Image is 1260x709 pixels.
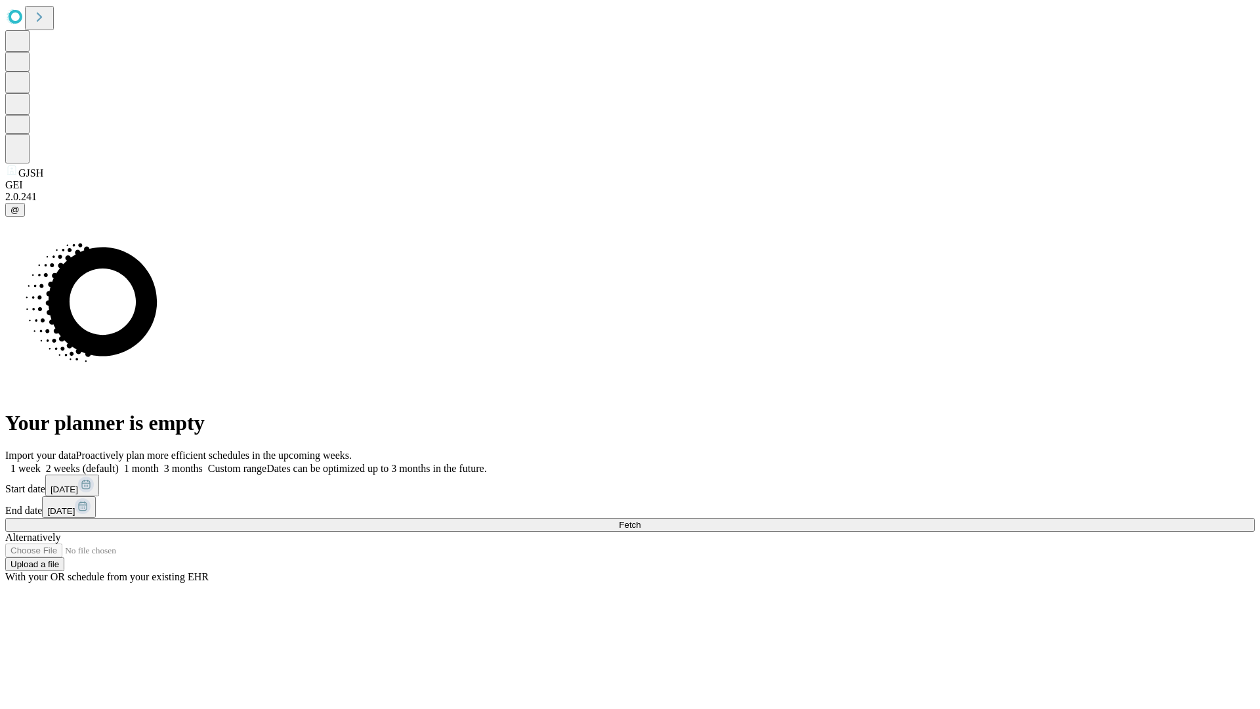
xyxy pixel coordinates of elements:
span: Alternatively [5,532,60,543]
span: Dates can be optimized up to 3 months in the future. [266,463,486,474]
span: @ [10,205,20,215]
div: 2.0.241 [5,191,1255,203]
button: Fetch [5,518,1255,532]
h1: Your planner is empty [5,411,1255,435]
div: GEI [5,179,1255,191]
span: Fetch [619,520,640,530]
span: Custom range [208,463,266,474]
div: End date [5,496,1255,518]
button: [DATE] [42,496,96,518]
span: GJSH [18,167,43,179]
span: Import your data [5,450,76,461]
span: Proactively plan more efficient schedules in the upcoming weeks. [76,450,352,461]
span: 2 weeks (default) [46,463,119,474]
span: [DATE] [51,484,78,494]
span: With your OR schedule from your existing EHR [5,571,209,582]
span: 3 months [164,463,203,474]
button: @ [5,203,25,217]
button: [DATE] [45,475,99,496]
span: 1 week [10,463,41,474]
button: Upload a file [5,557,64,571]
span: [DATE] [47,506,75,516]
span: 1 month [124,463,159,474]
div: Start date [5,475,1255,496]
